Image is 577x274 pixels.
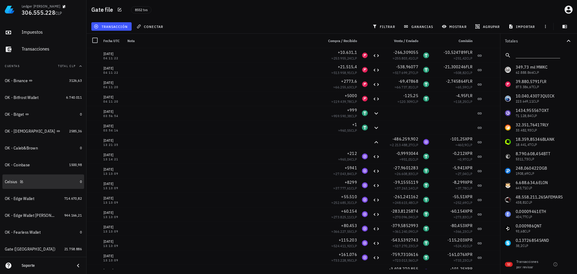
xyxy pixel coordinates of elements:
[331,114,357,118] span: ≈
[362,240,368,246] div: XPR-icon
[331,215,357,219] span: ≈
[5,112,24,117] div: OK - Bitget
[393,229,418,234] span: ≈
[458,171,466,176] span: 27,04
[466,50,472,55] span: FLR
[328,38,357,43] span: Compra / Recibido
[2,208,84,223] a: OK - Edge Wallet [PERSON_NAME] 944.166,21
[395,258,412,263] span: 723.013,56
[103,129,123,132] div: 03:54:16
[339,252,357,257] span: +161.076
[450,266,465,272] span: -101,25
[64,196,82,201] span: 714.670,82
[466,64,472,69] span: FLR
[447,237,465,243] span: -115,203
[466,99,472,104] span: CLP
[432,34,475,48] div: Comisión
[22,4,60,9] div: Ledger [PERSON_NAME]
[397,171,412,176] span: 26.608,83
[127,38,135,43] span: Nota
[412,143,418,147] span: CLP
[5,196,34,201] div: OK - Edge Wallet
[103,181,123,187] div: [DATE]
[466,79,472,84] span: FLR
[510,24,535,29] span: importar
[362,153,368,159] div: XPR-icon
[351,56,357,60] span: CLP
[394,38,418,43] span: Venta / Enviado
[423,211,429,217] div: USDT-icon
[393,258,418,263] span: ≈
[103,210,123,216] div: [DATE]
[103,137,123,143] div: [DATE]
[338,64,357,69] span: +21.515,4
[423,81,429,87] div: USDT-icon
[135,7,148,13] span: 8552 txs
[362,52,368,58] div: FLR-icon
[5,179,17,184] div: Celsius
[453,151,465,156] span: -0,212
[103,195,123,201] div: [DATE]
[453,244,472,248] span: ≈
[2,242,84,256] a: Gate ([GEOGRAPHIC_DATA]) 21.758.886
[401,157,412,162] span: 951,01
[362,226,368,232] div: XPR-icon
[335,186,351,190] span: 37.777,61
[412,99,418,104] span: CLP
[459,38,472,43] span: Comisión
[55,11,62,16] span: CLP
[5,95,38,100] div: OK - Bitfrost Wallet
[362,67,368,73] div: FLR-icon
[334,114,351,118] span: 959.590,38
[2,124,84,138] a: OK - [DEMOGRAPHIC_DATA] 2585,36
[439,22,470,31] button: mostrar
[351,85,357,89] span: CLP
[395,200,412,205] span: 248.615,48
[5,78,28,83] div: OK - Binance
[393,56,418,60] span: ≈
[103,109,123,115] div: [DATE]
[334,70,351,75] span: 513.958,91
[103,51,123,57] div: [DATE]
[457,157,472,162] span: ≈
[395,171,418,176] span: ≈
[395,70,412,75] span: 517.699,27
[458,186,466,190] span: 37,78
[412,229,418,234] span: CLP
[351,244,357,248] span: CLP
[80,112,82,116] span: 0
[466,70,472,75] span: CLP
[395,244,412,248] span: 517.270,23
[423,153,429,159] div: USDT-icon
[103,100,123,103] div: 04:11:20
[423,52,429,58] div: USDT-icon
[423,240,429,246] div: USDT-icon
[395,56,412,60] span: 255.803,41
[465,208,472,214] span: XPR
[351,200,357,205] span: CLP
[340,157,351,162] span: 965,04
[351,114,357,118] span: CLP
[465,165,472,171] span: XPR
[103,57,123,60] div: 04:11:22
[2,158,84,172] a: OK - Coinbase 1500,98
[458,143,466,147] span: 460,9
[395,85,418,89] span: ≈
[5,5,14,14] img: LedgiFi
[5,230,41,235] div: OK - Fearless Wallet
[450,208,465,214] span: -60,154
[101,34,125,48] div: Fecha UTC
[393,194,418,199] span: -261,241162
[456,93,466,98] span: -4,95
[345,165,357,171] span: +5941
[362,125,368,131] div: USDT-icon
[444,50,466,55] span: -10,524789
[347,107,357,113] span: +999
[400,99,412,104] span: 120.309
[2,174,84,189] a: Celsius 0
[66,95,82,100] span: 6.740.011
[5,162,30,168] div: OK - Coinbase
[456,186,472,190] span: ≈
[412,56,418,60] span: CLP
[450,223,465,228] span: -80,453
